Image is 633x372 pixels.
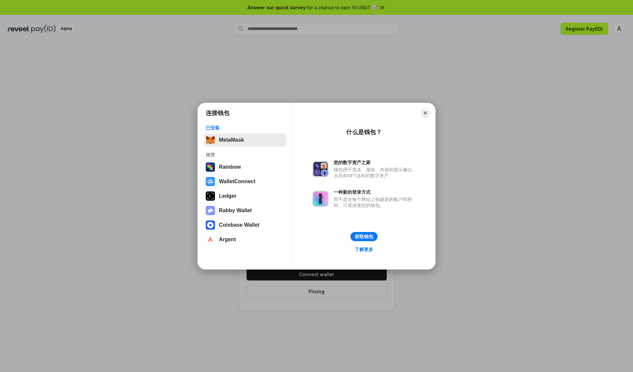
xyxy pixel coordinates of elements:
[219,237,236,243] div: Argent
[421,108,430,118] button: Close
[204,160,286,174] button: Rainbow
[204,218,286,232] button: Coinbase Wallet
[219,222,259,228] div: Coinbase Wallet
[355,234,373,240] div: 获取钱包
[206,135,215,145] img: svg+xml,%3Csvg%20fill%3D%22none%22%20height%3D%2233%22%20viewBox%3D%220%200%2035%2033%22%20width%...
[204,204,286,217] button: Rabby Wallet
[334,196,415,208] div: 而不是在每个网站上创建新的账户和密码，只需连接您的钱包。
[206,162,215,172] img: svg+xml,%3Csvg%20width%3D%22120%22%20height%3D%22120%22%20viewBox%3D%220%200%20120%20120%22%20fil...
[206,235,215,244] img: svg+xml,%3Csvg%20width%3D%2228%22%20height%3D%2228%22%20viewBox%3D%220%200%2028%2028%22%20fill%3D...
[206,177,215,186] img: svg+xml,%3Csvg%20width%3D%2228%22%20height%3D%2228%22%20viewBox%3D%220%200%2028%2028%22%20fill%3D...
[206,220,215,230] img: svg+xml,%3Csvg%20width%3D%2228%22%20height%3D%2228%22%20viewBox%3D%220%200%2028%2028%22%20fill%3D...
[204,133,286,147] button: MetaMask
[219,164,241,170] div: Rainbow
[204,175,286,188] button: WalletConnect
[351,245,377,254] a: 了解更多
[204,189,286,203] button: Ledger
[350,232,377,241] button: 获取钱包
[313,161,328,177] img: svg+xml,%3Csvg%20xmlns%3D%22http%3A%2F%2Fwww.w3.org%2F2000%2Fsvg%22%20fill%3D%22none%22%20viewBox...
[219,208,252,214] div: Rabby Wallet
[334,159,415,165] div: 您的数字资产之家
[355,246,373,252] div: 了解更多
[219,179,256,185] div: WalletConnect
[206,152,285,158] div: 推荐
[206,125,285,131] div: 已安装
[334,189,415,195] div: 一种新的登录方式
[204,233,286,246] button: Argent
[206,191,215,201] img: svg+xml,%3Csvg%20xmlns%3D%22http%3A%2F%2Fwww.w3.org%2F2000%2Fsvg%22%20width%3D%2228%22%20height%3...
[334,167,415,179] div: 钱包用于发送、接收、存储和显示像以太坊和NFT这样的数字资产。
[219,193,236,199] div: Ledger
[206,109,229,117] h1: 连接钱包
[206,206,215,215] img: svg+xml,%3Csvg%20xmlns%3D%22http%3A%2F%2Fwww.w3.org%2F2000%2Fsvg%22%20fill%3D%22none%22%20viewBox...
[313,191,328,207] img: svg+xml,%3Csvg%20xmlns%3D%22http%3A%2F%2Fwww.w3.org%2F2000%2Fsvg%22%20fill%3D%22none%22%20viewBox...
[219,137,244,143] div: MetaMask
[346,128,382,136] div: 什么是钱包？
